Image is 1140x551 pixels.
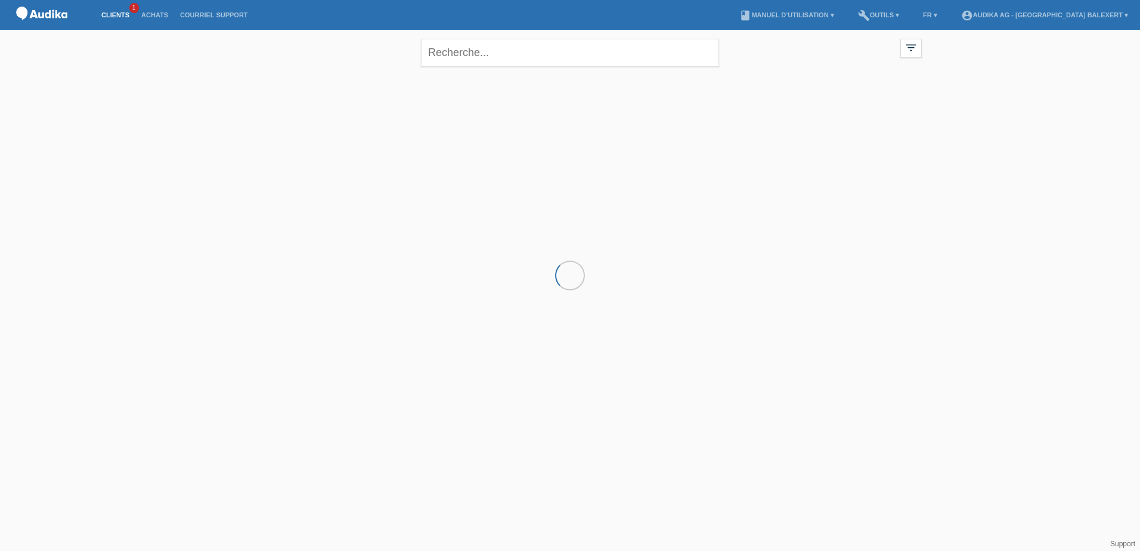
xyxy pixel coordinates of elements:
i: account_circle [961,10,973,21]
a: account_circleAudika AG - [GEOGRAPHIC_DATA] Balexert ▾ [955,11,1134,18]
i: book [739,10,751,21]
input: Recherche... [421,39,719,67]
a: POS — MF Group [12,23,72,32]
i: filter_list [904,41,918,54]
a: Clients [95,11,135,18]
i: build [858,10,870,21]
a: Achats [135,11,174,18]
span: 1 [129,3,139,13]
a: FR ▾ [917,11,943,18]
a: Courriel Support [174,11,253,18]
a: bookManuel d’utilisation ▾ [733,11,839,18]
a: Support [1110,540,1135,548]
a: buildOutils ▾ [852,11,905,18]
